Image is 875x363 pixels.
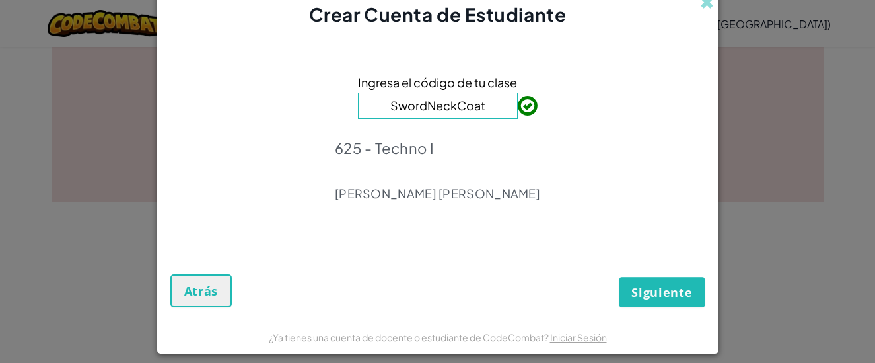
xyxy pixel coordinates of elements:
[619,277,705,307] button: Siguiente
[550,331,607,343] a: Iniciar Sesión
[335,186,540,202] p: [PERSON_NAME] [PERSON_NAME]
[335,139,540,157] p: 625 - Techno I
[269,331,550,343] span: ¿Ya tienes una cuenta de docente o estudiante de CodeCombat?
[631,284,692,300] span: Siguiente
[309,3,567,26] span: Crear Cuenta de Estudiante
[358,73,517,92] span: Ingresa el código de tu clase
[184,283,219,299] span: Atrás
[170,274,232,307] button: Atrás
